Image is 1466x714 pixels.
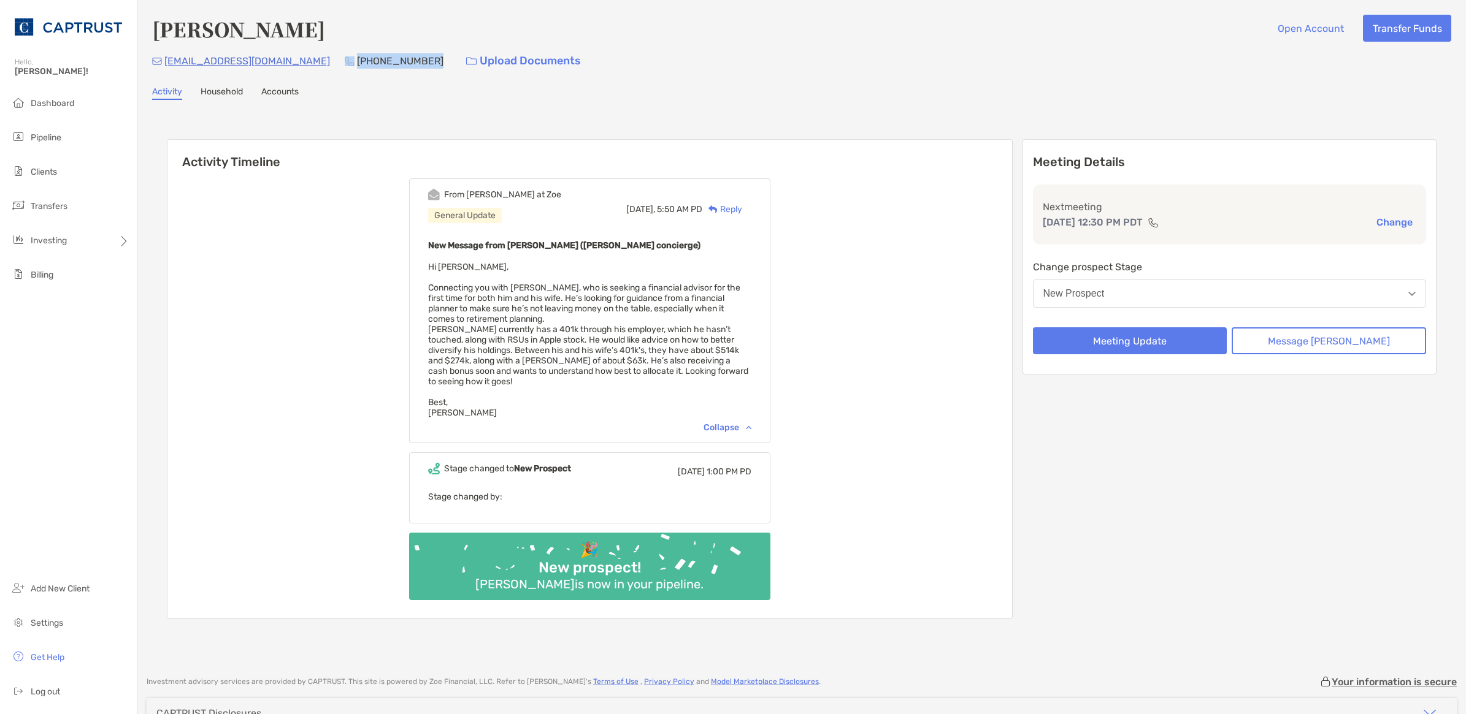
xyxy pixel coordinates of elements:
p: [DATE] 12:30 PM PDT [1043,215,1143,230]
img: Chevron icon [746,425,751,429]
p: Meeting Details [1033,154,1427,170]
span: Get Help [31,652,64,663]
a: Accounts [261,86,299,100]
div: New Prospect [1043,288,1105,299]
div: General Update [428,208,502,223]
span: [DATE], [626,204,655,215]
img: CAPTRUST Logo [15,5,122,49]
p: [EMAIL_ADDRESS][DOMAIN_NAME] [164,53,330,69]
span: Pipeline [31,132,61,143]
div: Reply [702,203,742,216]
div: Collapse [704,422,751,433]
div: From [PERSON_NAME] at Zoe [444,189,561,200]
p: [PHONE_NUMBER] [357,53,443,69]
div: [PERSON_NAME] is now in your pipeline. [470,577,708,591]
span: Dashboard [31,98,74,108]
span: Log out [31,686,60,697]
h4: [PERSON_NAME] [152,15,325,43]
p: Change prospect Stage [1033,259,1427,275]
img: pipeline icon [11,129,26,144]
span: 1:00 PM PD [707,466,751,477]
a: Privacy Policy [644,677,694,686]
img: add_new_client icon [11,580,26,595]
button: Open Account [1268,15,1353,42]
p: Investment advisory services are provided by CAPTRUST . This site is powered by Zoe Financial, LL... [147,677,821,686]
button: Message [PERSON_NAME] [1232,327,1426,354]
img: get-help icon [11,649,26,664]
img: billing icon [11,267,26,281]
img: settings icon [11,615,26,629]
span: Billing [31,270,53,280]
div: Stage changed to [444,463,571,474]
a: Terms of Use [593,677,639,686]
span: Add New Client [31,583,90,594]
img: Confetti [409,533,770,590]
h6: Activity Timeline [167,140,1012,169]
span: Hi [PERSON_NAME], Connecting you with [PERSON_NAME], who is seeking a financial advisor for the f... [428,262,748,418]
img: investing icon [11,232,26,247]
a: Household [201,86,243,100]
img: Open dropdown arrow [1408,292,1416,296]
a: Upload Documents [458,48,589,74]
span: Transfers [31,201,67,211]
img: Reply icon [708,205,718,213]
img: Email Icon [152,58,162,65]
span: Investing [31,235,67,246]
button: Meeting Update [1033,327,1227,354]
p: Next meeting [1043,199,1417,215]
img: transfers icon [11,198,26,213]
a: Activity [152,86,182,100]
div: 🎉 [575,541,604,559]
b: New Prospect [514,463,571,474]
p: Your information is secure [1332,676,1457,688]
button: New Prospect [1033,279,1427,308]
b: New Message from [PERSON_NAME] ([PERSON_NAME] concierge) [428,240,700,251]
img: communication type [1148,218,1159,227]
img: dashboard icon [11,95,26,110]
span: Settings [31,618,63,628]
p: Stage changed by: [428,489,751,504]
img: Event icon [428,463,440,474]
span: Clients [31,167,57,177]
img: Event icon [428,189,440,200]
button: Change [1373,216,1416,229]
div: New prospect! [534,559,646,577]
button: Transfer Funds [1363,15,1451,42]
span: [DATE] [678,466,705,477]
img: button icon [466,57,477,66]
span: 5:50 AM PD [657,204,702,215]
img: logout icon [11,683,26,698]
span: [PERSON_NAME]! [15,66,129,77]
img: Phone Icon [345,56,355,66]
img: clients icon [11,164,26,178]
a: Model Marketplace Disclosures [711,677,819,686]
